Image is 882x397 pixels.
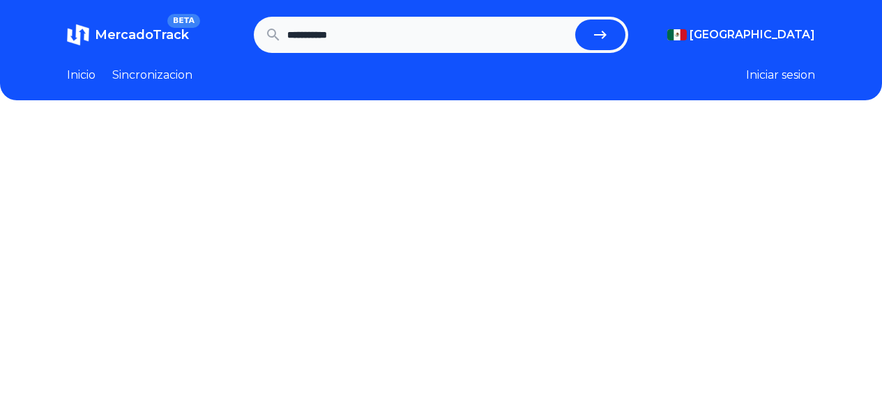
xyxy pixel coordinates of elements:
span: [GEOGRAPHIC_DATA] [690,26,815,43]
button: [GEOGRAPHIC_DATA] [667,26,815,43]
span: MercadoTrack [95,27,189,42]
button: Iniciar sesion [746,67,815,84]
a: Inicio [67,67,96,84]
img: MercadoTrack [67,24,89,46]
a: MercadoTrackBETA [67,24,189,46]
img: Mexico [667,29,687,40]
a: Sincronizacion [112,67,192,84]
span: BETA [167,14,200,28]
